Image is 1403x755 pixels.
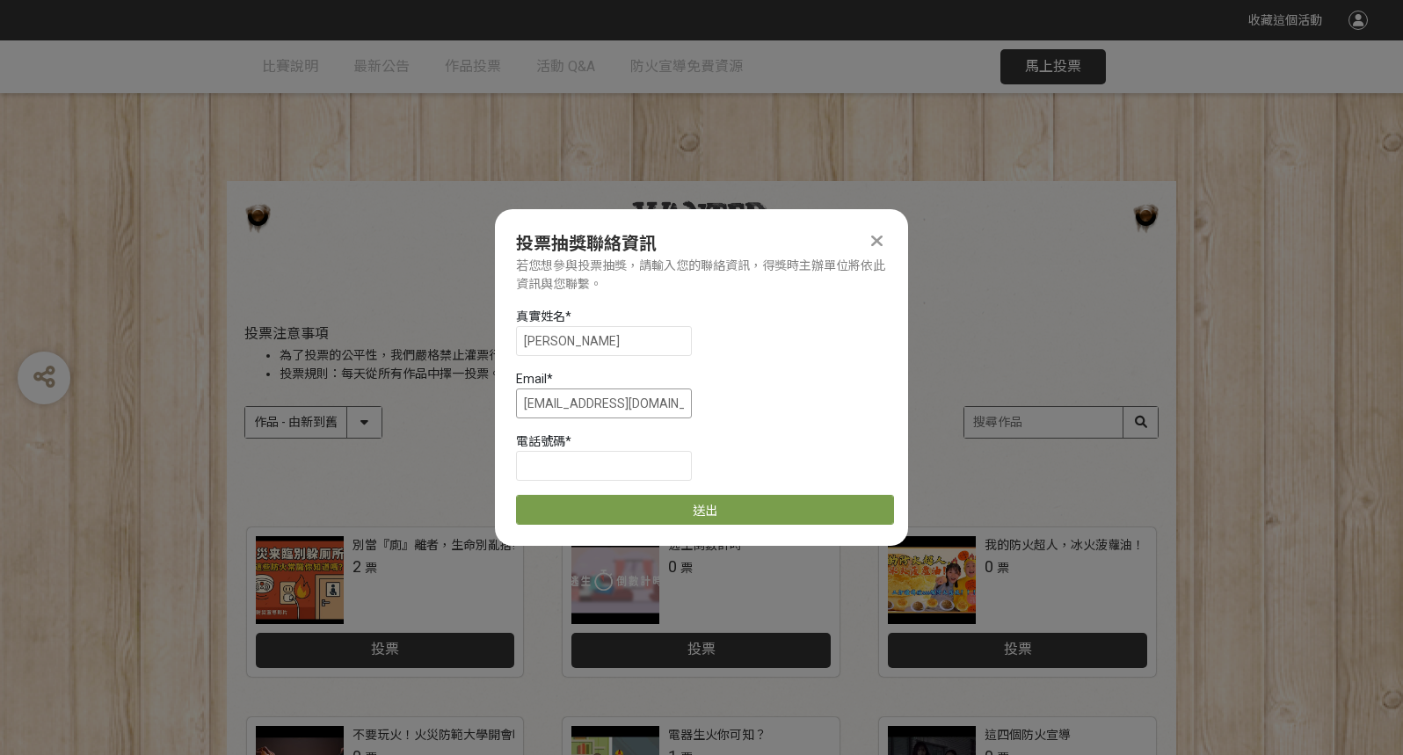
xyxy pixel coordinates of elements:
[536,40,595,93] a: 活動 Q&A
[262,58,318,75] span: 比賽說明
[516,230,887,257] div: 投票抽獎聯絡資訊
[879,527,1156,677] a: 我的防火超人，冰火菠蘿油！0票投票
[516,309,565,323] span: 真實姓名
[353,536,515,555] div: 別當『廁』離者，生命別亂捨!
[563,527,840,677] a: 逃生倒數計時0票投票
[1004,641,1032,657] span: 投票
[985,536,1145,555] div: 我的防火超人，冰火菠蘿油！
[668,726,767,744] div: 電器生火你可知？
[964,407,1158,438] input: 搜尋作品
[1025,58,1081,75] span: 馬上投票
[247,527,524,677] a: 別當『廁』離者，生命別亂捨!2票投票
[353,726,525,744] div: 不要玩火！火災防範大學開會囉
[516,495,894,525] button: 送出
[365,561,377,575] span: 票
[630,40,743,93] a: 防火宣導免費資源
[985,726,1071,744] div: 這四個防火宣導
[516,372,547,386] span: Email
[516,434,565,448] span: 電話號碼
[244,325,329,342] span: 投票注意事項
[1248,13,1322,27] span: 收藏這個活動
[371,641,399,657] span: 投票
[1000,49,1106,84] button: 馬上投票
[668,557,677,576] span: 0
[536,58,595,75] span: 活動 Q&A
[630,58,743,75] span: 防火宣導免費資源
[985,557,993,576] span: 0
[262,40,318,93] a: 比賽說明
[244,300,1159,321] h1: 投票列表
[280,346,1159,365] li: 為了投票的公平性，我們嚴格禁止灌票行為，所有投票者皆需經過 LINE 登入認證。
[353,58,410,75] span: 最新公告
[687,641,716,657] span: 投票
[680,561,693,575] span: 票
[445,58,501,75] span: 作品投票
[445,40,501,93] a: 作品投票
[280,365,1159,383] li: 投票規則：每天從所有作品中擇一投票。
[353,557,361,576] span: 2
[353,40,410,93] a: 最新公告
[997,561,1009,575] span: 票
[516,257,887,294] div: 若您想參與投票抽獎，請輸入您的聯絡資訊，得獎時主辦單位將依此資訊與您聯繫。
